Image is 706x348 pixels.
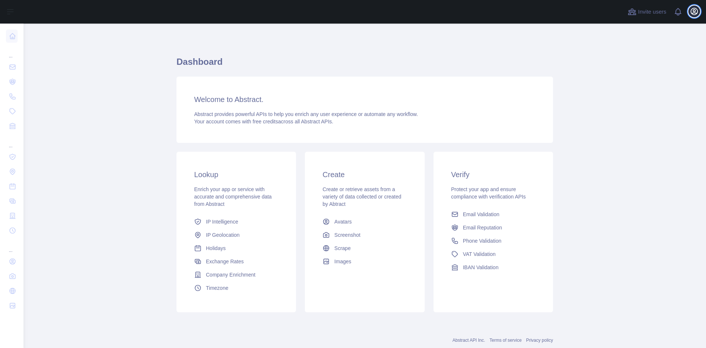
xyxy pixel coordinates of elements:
[191,255,281,268] a: Exchange Rates
[463,250,496,258] span: VAT Validation
[6,239,18,253] div: ...
[451,186,526,200] span: Protect your app and ensure compliance with verification APIs
[334,218,352,225] span: Avatars
[463,211,499,218] span: Email Validation
[176,56,553,74] h1: Dashboard
[334,258,351,265] span: Images
[463,224,502,231] span: Email Reputation
[463,237,502,245] span: Phone Validation
[194,169,278,180] h3: Lookup
[334,231,360,239] span: Screenshot
[638,8,666,16] span: Invite users
[6,44,18,59] div: ...
[320,255,410,268] a: Images
[206,245,226,252] span: Holidays
[448,234,538,247] a: Phone Validation
[626,6,668,18] button: Invite users
[206,231,240,239] span: IP Geolocation
[191,268,281,281] a: Company Enrichment
[320,228,410,242] a: Screenshot
[191,215,281,228] a: IP Intelligence
[191,242,281,255] a: Holidays
[194,94,535,105] h3: Welcome to Abstract.
[322,186,401,207] span: Create or retrieve assets from a variety of data collected or created by Abtract
[334,245,350,252] span: Scrape
[322,169,407,180] h3: Create
[526,338,553,343] a: Privacy policy
[6,134,18,149] div: ...
[194,186,272,207] span: Enrich your app or service with accurate and comprehensive data from Abstract
[253,119,278,124] span: free credits
[191,228,281,242] a: IP Geolocation
[448,208,538,221] a: Email Validation
[448,221,538,234] a: Email Reputation
[191,281,281,295] a: Timezone
[463,264,499,271] span: IBAN Validation
[448,261,538,274] a: IBAN Validation
[451,169,535,180] h3: Verify
[206,258,244,265] span: Exchange Rates
[320,215,410,228] a: Avatars
[320,242,410,255] a: Scrape
[206,284,228,292] span: Timezone
[194,119,333,124] span: Your account comes with across all Abstract APIs.
[453,338,485,343] a: Abstract API Inc.
[448,247,538,261] a: VAT Validation
[194,111,418,117] span: Abstract provides powerful APIs to help you enrich any user experience or automate any workflow.
[206,218,238,225] span: IP Intelligence
[489,338,521,343] a: Terms of service
[206,271,256,278] span: Company Enrichment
